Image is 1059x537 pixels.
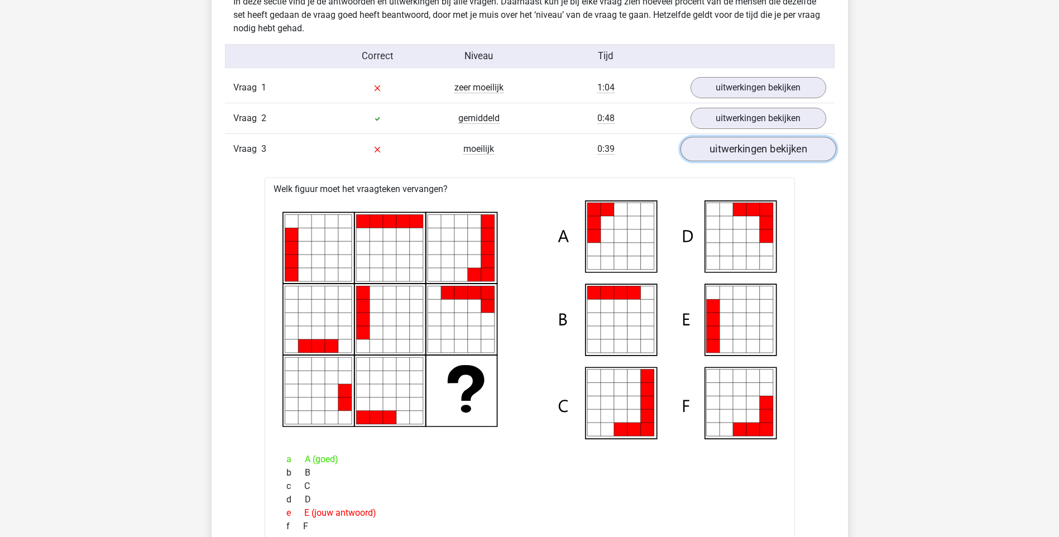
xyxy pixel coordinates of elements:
span: b [286,466,305,480]
a: uitwerkingen bekijken [680,137,836,161]
div: F [278,520,782,533]
span: e [286,506,304,520]
a: uitwerkingen bekijken [691,108,826,129]
span: zeer moeilijk [454,82,504,93]
span: 3 [261,143,266,154]
div: B [278,466,782,480]
div: D [278,493,782,506]
span: 1 [261,82,266,93]
a: uitwerkingen bekijken [691,77,826,98]
span: 2 [261,113,266,123]
div: A (goed) [278,453,782,466]
span: c [286,480,304,493]
span: d [286,493,305,506]
span: a [286,453,305,466]
div: Tijd [529,49,682,63]
span: moeilijk [463,143,494,155]
div: Niveau [428,49,530,63]
span: gemiddeld [458,113,500,124]
span: 0:39 [597,143,615,155]
span: 0:48 [597,113,615,124]
span: Vraag [233,81,261,94]
div: Correct [327,49,428,63]
span: f [286,520,303,533]
span: 1:04 [597,82,615,93]
span: Vraag [233,142,261,156]
div: E (jouw antwoord) [278,506,782,520]
div: C [278,480,782,493]
span: Vraag [233,112,261,125]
